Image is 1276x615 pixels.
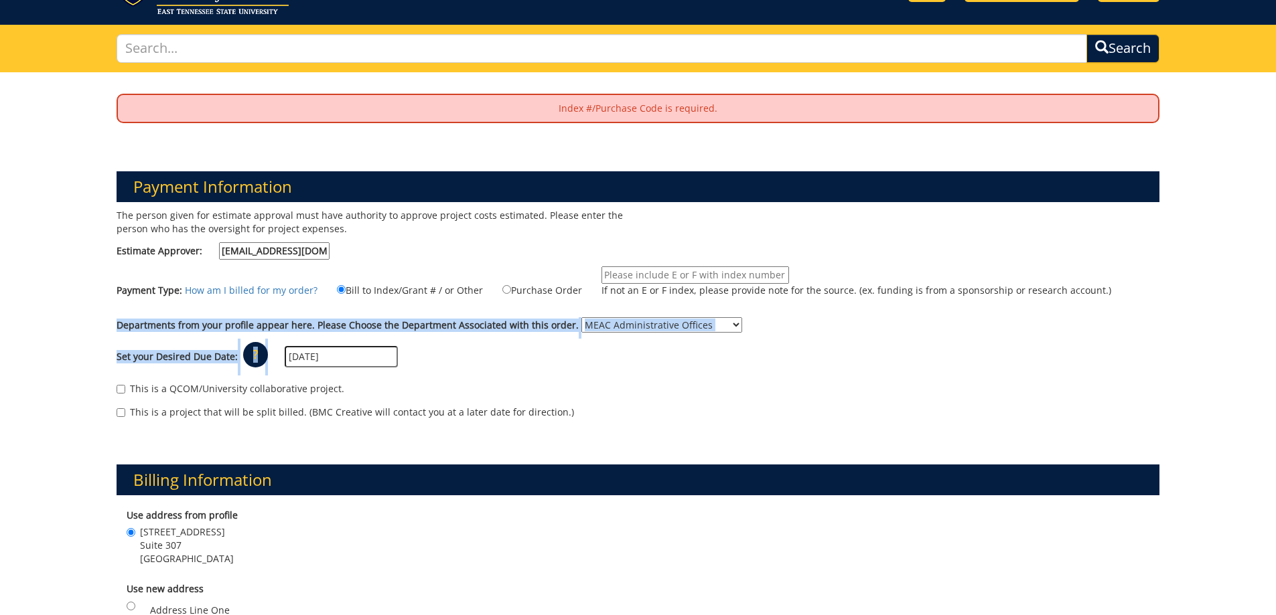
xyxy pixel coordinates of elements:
input: This is a QCOM/University collaborative project. [117,385,125,393]
span: [STREET_ADDRESS] [140,525,234,539]
label: Bill to Index/Grant # / or Other [320,282,483,297]
label: Set your Desired Due Date: [117,350,238,363]
input: Estimate Approver: [219,242,330,260]
input: Purchase Order [502,285,511,294]
input: [STREET_ADDRESS] Suite 307 [GEOGRAPHIC_DATA] [127,528,135,537]
p: The person given for estimate approval must have authority to approve project costs estimated. Pl... [117,209,628,236]
label: This is a QCOM/University collaborative project. [117,382,344,396]
label: Payment Type: [117,284,182,297]
b: Use address from profile [127,509,238,521]
span: [GEOGRAPHIC_DATA] [140,552,234,565]
h3: Payment Information [117,171,1160,202]
button: Search [1086,34,1159,63]
p: Index #/Purchase Code is required. [118,95,1159,122]
a: How am I billed for my order? [185,284,317,296]
label: This is a project that will be split billed. (BMC Creative will contact you at a later date for d... [117,406,574,419]
input: This is a project that will be split billed. (BMC Creative will contact you at a later date for d... [117,408,125,417]
label: Departments from your profile appear here. Please Choose the Department Associated with this order. [117,319,579,332]
input: If not an E or F index, please provide note for the source. (ex. funding is from a sponsorship or... [601,266,789,284]
span: Suite 307 [140,539,234,552]
p: If not an E or F index, please provide note for the source. (ex. funding is from a sponsorship or... [601,284,1111,297]
p: ? [243,342,268,367]
input: Search... [117,34,1088,63]
label: Purchase Order [486,282,582,297]
b: Use new address [127,582,204,595]
input: Bill to Index/Grant # / or Other [337,285,346,294]
input: MM/DD/YYYY [285,346,398,367]
label: Estimate Approver: [117,242,330,260]
h3: Billing Information [117,464,1160,495]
